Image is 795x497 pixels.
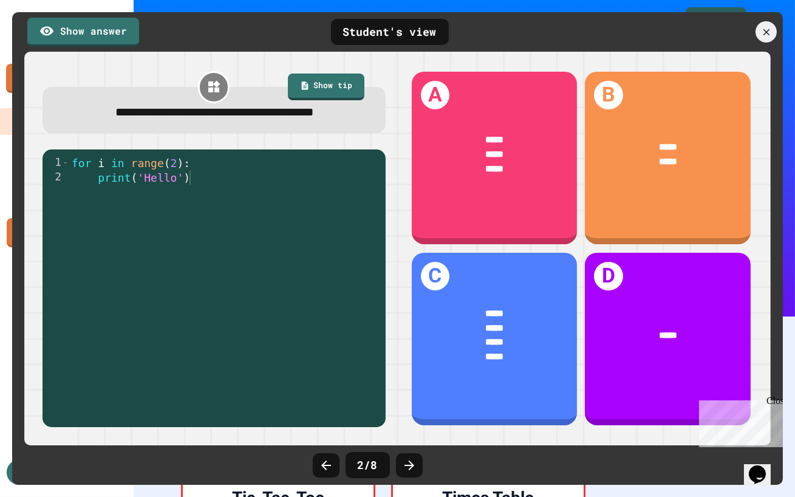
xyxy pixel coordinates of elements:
[594,81,623,109] h1: B
[62,156,69,170] span: Toggle code folding, rows 1 through 2
[694,396,783,447] iframe: chat widget
[594,262,623,290] h1: D
[346,452,390,478] div: 2 / 8
[27,18,139,47] a: Show answer
[421,81,449,109] h1: A
[43,170,69,185] div: 2
[288,74,364,101] a: Show tip
[43,156,69,170] div: 1
[331,19,449,45] div: Student's view
[5,5,84,77] div: Chat with us now!Close
[744,448,783,485] iframe: chat widget
[421,262,449,290] h1: C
